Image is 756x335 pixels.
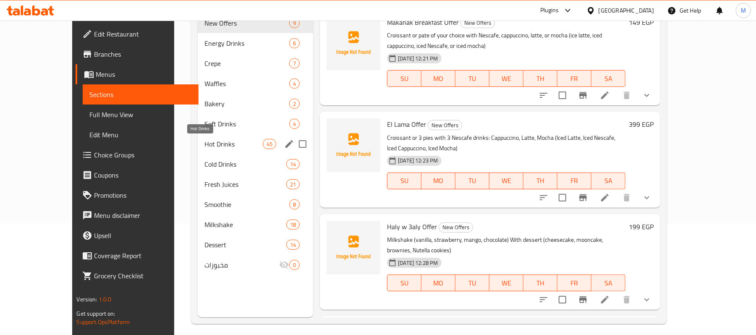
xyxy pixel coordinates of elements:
span: Full Menu View [89,110,192,120]
span: [DATE] 12:28 PM [395,259,441,267]
span: Energy Drinks [204,38,289,48]
span: MO [425,73,452,85]
div: Milkshake [204,220,286,230]
span: WE [493,277,520,289]
span: Smoothie [204,199,289,209]
span: SA [595,175,622,187]
button: MO [421,70,455,87]
span: 0 [290,261,299,269]
span: TU [459,175,486,187]
span: TU [459,73,486,85]
button: FR [557,275,591,291]
div: New Offers [439,222,473,233]
span: El Lama Offer [387,118,426,131]
span: Get support on: [76,308,115,319]
span: Coverage Report [94,251,192,261]
span: Bakery [204,99,289,109]
span: Fresh Juices [204,179,286,189]
span: WE [493,175,520,187]
span: New Offers [439,222,473,232]
div: Soft Drinks [204,119,289,129]
div: مخبوزات [204,260,279,270]
span: MO [425,175,452,187]
h6: 399 EGP [629,118,654,130]
div: Cold Drinks14 [198,154,314,174]
span: Version: [76,294,97,305]
button: TH [523,70,557,87]
span: 9 [290,19,299,27]
a: Edit Menu [83,125,199,145]
div: New Offers9 [198,13,314,33]
span: Coupons [94,170,192,180]
span: SU [391,175,418,187]
span: Promotions [94,190,192,200]
div: items [286,179,300,189]
span: 18 [287,221,299,229]
div: New Offers [428,120,462,130]
span: Select to update [554,291,571,309]
span: TH [527,73,554,85]
a: Branches [76,44,199,64]
button: Branch-specific-item [573,188,593,208]
button: WE [489,70,523,87]
button: delete [617,290,637,310]
a: Edit Restaurant [76,24,199,44]
span: 4 [290,80,299,88]
div: Waffles4 [198,73,314,94]
div: Bakery2 [198,94,314,114]
span: SA [595,277,622,289]
span: Branches [94,49,192,59]
a: Coupons [76,165,199,185]
button: SA [591,70,625,87]
button: delete [617,85,637,105]
svg: Show Choices [642,295,652,305]
span: TH [527,175,554,187]
button: Branch-specific-item [573,290,593,310]
span: FR [561,277,588,289]
span: M [741,6,746,15]
div: items [289,119,300,129]
div: items [289,79,300,89]
span: Upsell [94,230,192,241]
a: Menu disclaimer [76,205,199,225]
button: sort-choices [534,290,554,310]
div: items [286,240,300,250]
span: Choice Groups [94,150,192,160]
span: [DATE] 12:23 PM [395,157,441,165]
div: Energy Drinks6 [198,33,314,53]
div: New Offers [460,18,495,28]
button: FR [557,70,591,87]
span: [DATE] 12:21 PM [395,55,441,63]
button: TH [523,173,557,189]
button: TH [523,275,557,291]
span: 21 [287,181,299,188]
span: Select to update [554,86,571,104]
div: [GEOGRAPHIC_DATA] [599,6,654,15]
img: El Lama Offer [327,118,380,172]
button: SU [387,70,421,87]
button: SA [591,173,625,189]
div: Cold Drinks [204,159,286,169]
span: 2 [290,100,299,108]
div: Crepe [204,58,289,68]
a: Menus [76,64,199,84]
div: items [289,260,300,270]
span: MO [425,277,452,289]
span: New Offers [204,18,289,28]
span: WE [493,73,520,85]
div: Plugins [540,5,559,16]
button: sort-choices [534,85,554,105]
button: SU [387,275,421,291]
span: New Offers [428,120,462,130]
button: MO [421,173,455,189]
svg: Show Choices [642,90,652,100]
div: items [289,38,300,48]
span: 8 [290,201,299,209]
button: delete [617,188,637,208]
button: TU [455,70,489,87]
p: Croissant or 3 pies with 3 Nescafe drinks: Cappuccino, Latte, Mocha (Iced Latte, Iced Nescafe, Ic... [387,133,625,154]
button: WE [489,275,523,291]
